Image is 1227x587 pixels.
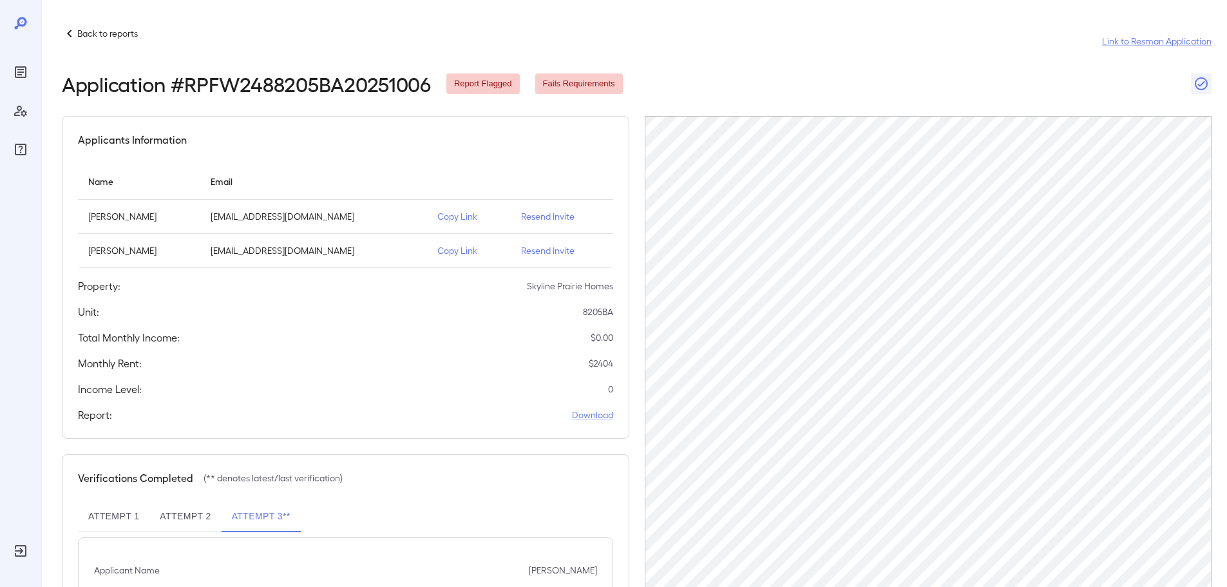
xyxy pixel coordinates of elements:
p: Applicant Name [94,564,160,577]
th: Name [78,163,200,200]
table: simple table [78,163,613,268]
p: (** denotes latest/last verification) [204,472,343,485]
h5: Applicants Information [78,132,187,148]
p: [PERSON_NAME] [88,210,190,223]
span: Fails Requirements [535,78,623,90]
div: FAQ [10,139,31,160]
p: Back to reports [77,27,138,40]
p: Copy Link [437,244,500,257]
p: Resend Invite [521,210,603,223]
p: [PERSON_NAME] [529,564,597,577]
h5: Total Monthly Income: [78,330,180,345]
h5: Monthly Rent: [78,356,142,371]
h5: Income Level: [78,381,142,397]
button: Attempt 2 [149,501,221,532]
a: Link to Resman Application [1102,35,1212,48]
p: [EMAIL_ADDRESS][DOMAIN_NAME] [211,210,417,223]
div: Reports [10,62,31,82]
h5: Property: [78,278,120,294]
button: Close Report [1191,73,1212,94]
p: 8205BA [583,305,613,318]
h5: Verifications Completed [78,470,193,486]
span: Report Flagged [446,78,520,90]
div: Log Out [10,541,31,561]
p: [PERSON_NAME] [88,244,190,257]
h2: Application # RPFW2488205BA20251006 [62,72,431,95]
h5: Unit: [78,304,99,320]
p: Copy Link [437,210,500,223]
h5: Report: [78,407,112,423]
div: Manage Users [10,101,31,121]
p: 0 [608,383,613,396]
p: $ 0.00 [591,331,613,344]
a: Download [572,409,613,421]
button: Attempt 1 [78,501,149,532]
p: Resend Invite [521,244,603,257]
button: Attempt 3** [222,501,301,532]
p: $ 2404 [589,357,613,370]
p: [EMAIL_ADDRESS][DOMAIN_NAME] [211,244,417,257]
p: Skyline Prairie Homes [527,280,613,293]
th: Email [200,163,427,200]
